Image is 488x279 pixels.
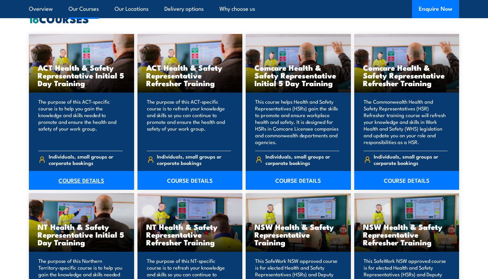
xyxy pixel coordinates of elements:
[246,171,351,190] a: COURSE DETAILS
[29,171,134,190] a: COURSE DETAILS
[147,98,231,145] p: The purpose of this ACT-specific course is to refresh your knowledge and skills so you can contin...
[38,98,123,145] p: The purpose of this ACT-specific course is to help you gain the knowledge and skills needed to pr...
[254,64,342,87] h3: Comcare Health & Safety Representative Initial 5 Day Training
[254,223,342,246] h3: NSW Health & Safety Representative Training
[29,14,459,23] h2: COURSES
[38,64,125,87] h3: ACT Health & Safety Representative Initial 5 Day Training
[255,98,339,145] p: This course helps Health and Safety Representatives (HSRs) gain the skills to promote and ensure ...
[49,153,123,166] span: Individuals, small groups or corporate bookings
[374,153,448,166] span: Individuals, small groups or corporate bookings
[266,153,339,166] span: Individuals, small groups or corporate bookings
[146,223,234,246] h3: NT Health & Safety Representative Refresher Training
[157,153,231,166] span: Individuals, small groups or corporate bookings
[354,171,459,190] a: COURSE DETAILS
[38,223,125,246] h3: NT Health & Safety Representative Initial 5 Day Training
[29,10,39,27] strong: 16
[146,64,234,87] h3: ACT Health & Safety Representative Refresher Training
[363,64,451,87] h3: Comcare Health & Safety Representative Refresher Training
[364,98,448,145] p: The Commonwealth Health and Safety Representatives (HSR) Refresher training course will refresh y...
[137,171,243,190] a: COURSE DETAILS
[363,223,451,246] h3: NSW Health & Safety Representative Refresher Training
